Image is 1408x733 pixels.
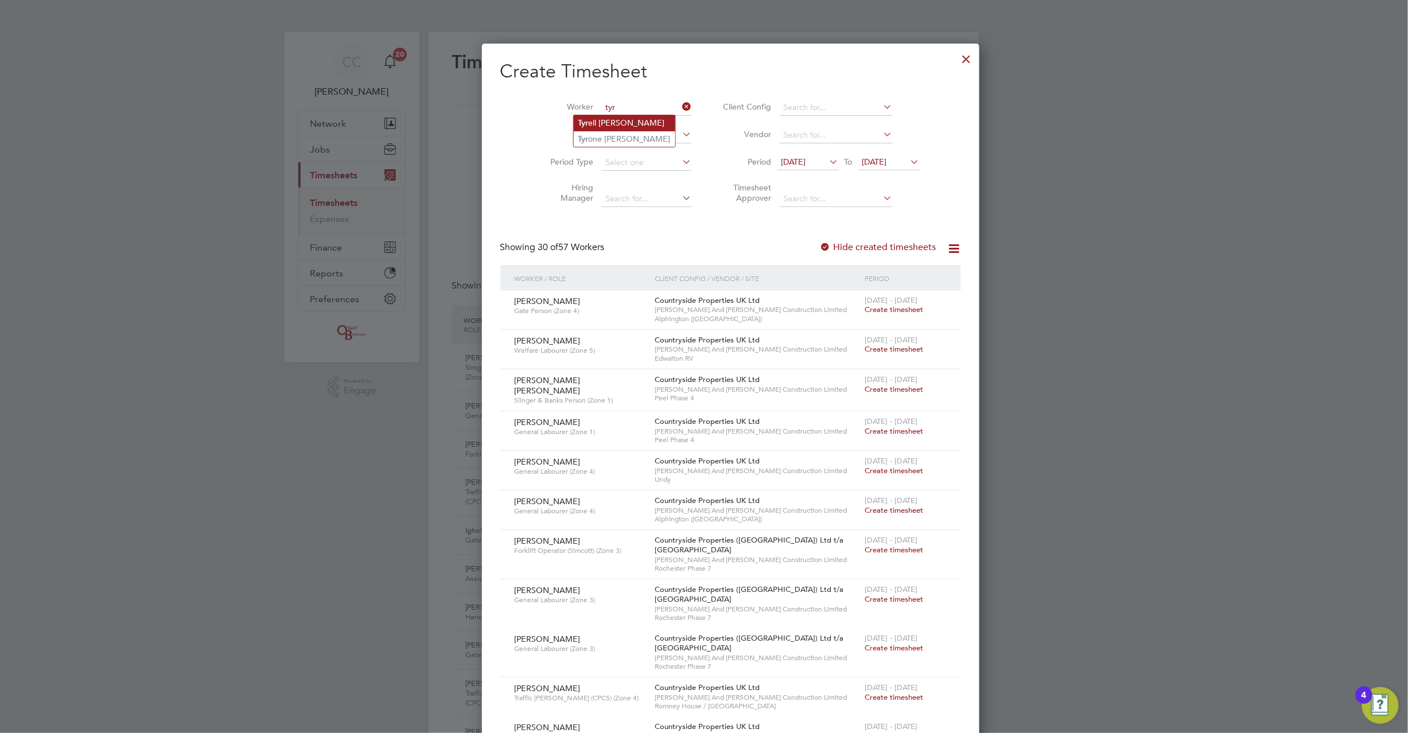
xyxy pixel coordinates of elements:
[601,191,691,207] input: Search for...
[538,241,605,253] span: 57 Workers
[574,131,675,147] li: one [PERSON_NAME]
[720,102,772,112] label: Client Config
[578,134,589,144] b: Tyr
[515,683,581,693] span: [PERSON_NAME]
[865,692,923,702] span: Create timesheet
[655,335,760,345] span: Countryside Properties UK Ltd
[515,296,581,306] span: [PERSON_NAME]
[515,644,646,653] span: General Labourer (Zone 3)
[655,613,859,622] span: Rochester Phase 7
[865,643,923,653] span: Create timesheet
[865,426,923,436] span: Create timesheet
[515,375,581,396] span: [PERSON_NAME] [PERSON_NAME]
[865,683,917,692] span: [DATE] - [DATE]
[538,241,559,253] span: 30 of
[652,265,862,291] div: Client Config / Vendor / Site
[515,546,646,555] span: Forklift Operator (Simcott) (Zone 3)
[655,514,859,524] span: Alphington ([GEOGRAPHIC_DATA])
[542,102,593,112] label: Worker
[865,335,917,345] span: [DATE] - [DATE]
[865,305,923,314] span: Create timesheet
[542,129,593,139] label: Site
[865,633,917,643] span: [DATE] - [DATE]
[655,633,843,653] span: Countryside Properties ([GEOGRAPHIC_DATA]) Ltd t/a [GEOGRAPHIC_DATA]
[515,536,581,546] span: [PERSON_NAME]
[655,662,859,671] span: Rochester Phase 7
[515,346,646,355] span: Welfare Labourer (Zone 5)
[655,722,760,731] span: Countryside Properties UK Ltd
[515,595,646,605] span: General Labourer (Zone 3)
[1362,687,1399,724] button: Open Resource Center, 4 new notifications
[655,393,859,403] span: Peel Phase 4
[655,475,859,484] span: Undy
[515,306,646,315] span: Gate Person (Zone 4)
[515,336,581,346] span: [PERSON_NAME]
[865,375,917,384] span: [DATE] - [DATE]
[1362,695,1367,710] div: 4
[655,584,843,604] span: Countryside Properties ([GEOGRAPHIC_DATA]) Ltd t/a [GEOGRAPHIC_DATA]
[720,129,772,139] label: Vendor
[515,585,581,595] span: [PERSON_NAME]
[515,427,646,436] span: General Labourer (Zone 1)
[720,182,772,203] label: Timesheet Approver
[655,693,859,702] span: [PERSON_NAME] And [PERSON_NAME] Construction Limited
[655,435,859,445] span: Peel Phase 4
[780,127,893,143] input: Search for...
[655,466,859,475] span: [PERSON_NAME] And [PERSON_NAME] Construction Limited
[780,100,893,116] input: Search for...
[841,154,856,169] span: To
[655,385,859,394] span: [PERSON_NAME] And [PERSON_NAME] Construction Limited
[515,417,581,427] span: [PERSON_NAME]
[781,157,806,167] span: [DATE]
[862,157,887,167] span: [DATE]
[515,506,646,516] span: General Labourer (Zone 4)
[655,427,859,436] span: [PERSON_NAME] And [PERSON_NAME] Construction Limited
[865,416,917,426] span: [DATE] - [DATE]
[865,384,923,394] span: Create timesheet
[865,535,917,545] span: [DATE] - [DATE]
[515,693,646,703] span: Traffic [PERSON_NAME] (CPCS) (Zone 4)
[865,584,917,594] span: [DATE] - [DATE]
[819,241,936,253] label: Hide created timesheets
[865,505,923,515] span: Create timesheet
[655,456,760,466] span: Countryside Properties UK Ltd
[655,605,859,614] span: [PERSON_NAME] And [PERSON_NAME] Construction Limited
[865,722,917,731] span: [DATE] - [DATE]
[655,555,859,564] span: [PERSON_NAME] And [PERSON_NAME] Construction Limited
[655,506,859,515] span: [PERSON_NAME] And [PERSON_NAME] Construction Limited
[542,157,593,167] label: Period Type
[655,653,859,662] span: [PERSON_NAME] And [PERSON_NAME] Construction Limited
[862,265,950,291] div: Period
[655,416,760,426] span: Countryside Properties UK Ltd
[655,314,859,323] span: Alphington ([GEOGRAPHIC_DATA])
[542,182,593,203] label: Hiring Manager
[515,396,646,405] span: Slinger & Banks Person (Zone 1)
[865,344,923,354] span: Create timesheet
[780,191,893,207] input: Search for...
[515,496,581,506] span: [PERSON_NAME]
[655,564,859,573] span: Rochester Phase 7
[515,634,581,644] span: [PERSON_NAME]
[574,115,675,131] li: ell [PERSON_NAME]
[865,466,923,475] span: Create timesheet
[655,701,859,711] span: Romney House / [GEOGRAPHIC_DATA]
[655,295,760,305] span: Countryside Properties UK Ltd
[655,535,843,555] span: Countryside Properties ([GEOGRAPHIC_DATA]) Ltd t/a [GEOGRAPHIC_DATA]
[655,683,760,692] span: Countryside Properties UK Ltd
[720,157,772,167] label: Period
[515,722,581,732] span: [PERSON_NAME]
[655,375,760,384] span: Countryside Properties UK Ltd
[515,467,646,476] span: General Labourer (Zone 4)
[655,496,760,505] span: Countryside Properties UK Ltd
[515,457,581,467] span: [PERSON_NAME]
[655,305,859,314] span: [PERSON_NAME] And [PERSON_NAME] Construction Limited
[601,100,691,116] input: Search for...
[500,241,607,254] div: Showing
[865,456,917,466] span: [DATE] - [DATE]
[601,155,691,171] input: Select one
[655,345,859,354] span: [PERSON_NAME] And [PERSON_NAME] Construction Limited
[865,545,923,555] span: Create timesheet
[500,60,961,84] h2: Create Timesheet
[865,496,917,505] span: [DATE] - [DATE]
[655,354,859,363] span: Edwalton RV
